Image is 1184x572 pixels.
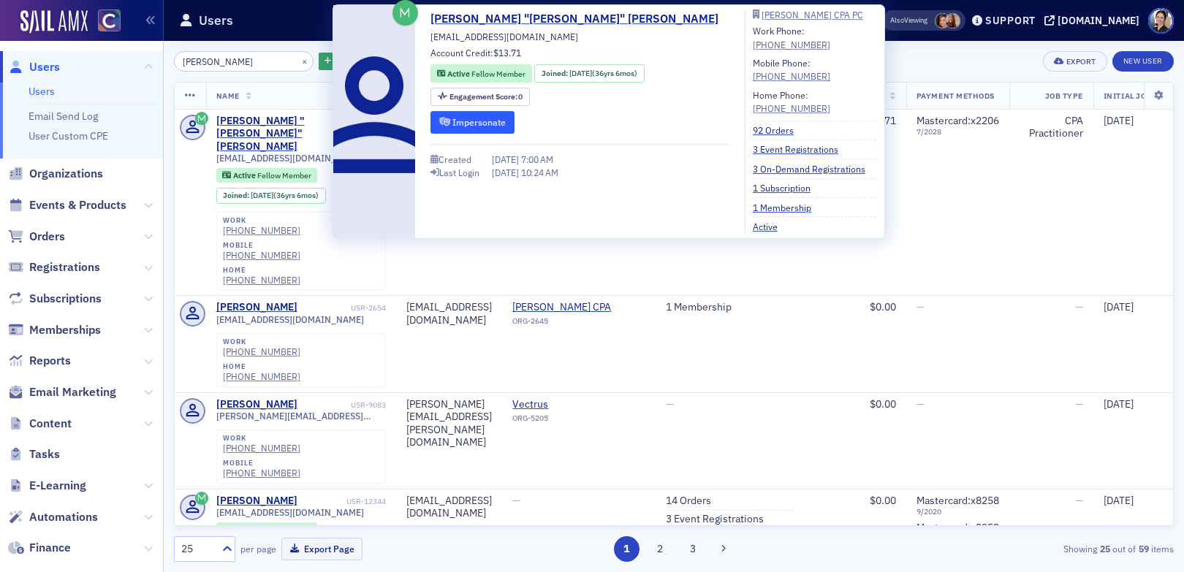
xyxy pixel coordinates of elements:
[8,197,126,213] a: Events & Products
[223,371,300,382] a: [PHONE_NUMBER]
[8,322,101,338] a: Memberships
[1066,58,1096,66] div: Export
[29,229,65,245] span: Orders
[181,541,213,557] div: 25
[512,316,645,331] div: ORG-2645
[29,540,71,556] span: Finance
[88,9,121,34] a: View Homepage
[216,91,240,101] span: Name
[223,225,300,236] a: [PHONE_NUMBER]
[512,494,520,507] span: —
[753,201,822,214] a: 1 Membership
[12,415,281,516] div: Aidan says…
[29,129,108,142] a: User Custom CPE
[69,478,81,490] button: Upload attachment
[216,314,364,325] span: [EMAIL_ADDRESS][DOMAIN_NAME]
[870,494,896,507] span: $0.00
[753,162,876,175] a: 3 On-Demand Registrations
[20,10,88,34] img: SailAMX
[29,446,60,462] span: Tasks
[29,85,55,98] a: Users
[10,6,37,34] button: go back
[753,102,830,115] a: [PHONE_NUMBER]
[406,301,492,327] div: [EMAIL_ADDRESS][DOMAIN_NAME]
[98,9,121,32] img: SailAMX
[680,536,706,562] button: 3
[8,478,86,494] a: E-Learning
[8,229,65,245] a: Orders
[1058,14,1139,27] div: [DOMAIN_NAME]
[64,316,269,359] div: Top snapshot is from backend. When I add coupon and click save, nothing happens.
[614,536,640,562] button: 1
[753,56,830,83] div: Mobile Phone:
[240,542,276,555] label: per page
[23,478,34,490] button: Emoji picker
[753,181,821,194] a: 1 Subscription
[870,397,896,411] span: $0.00
[753,142,849,156] a: 3 Event Registrations
[12,448,280,473] textarea: Message…
[1148,8,1174,34] span: Profile
[23,424,228,481] div: I see the same thing, I'm looking into why. It says the coupon has already been added but the dis...
[437,68,525,80] a: Active Fellow Member
[216,495,297,508] div: [PERSON_NAME]
[29,259,100,275] span: Registrations
[406,495,492,520] div: [EMAIL_ADDRESS][DOMAIN_NAME]
[71,18,100,33] p: Active
[223,241,300,250] div: mobile
[430,10,729,28] a: [PERSON_NAME] "[PERSON_NAME]" [PERSON_NAME]
[1075,300,1083,313] span: —
[521,167,558,178] span: 10:24 AM
[257,524,311,534] span: Fellow Member
[870,300,896,313] span: $0.00
[233,524,257,534] span: Active
[29,353,71,369] span: Reports
[298,54,311,67] button: ×
[8,416,72,432] a: Content
[666,513,764,526] a: 3 Event Registrations
[42,8,65,31] img: Profile image for Aidan
[917,521,999,534] span: Mastercard : x8258
[8,353,71,369] a: Reports
[569,68,637,80] div: (36yrs 6mos)
[257,6,283,32] div: Close
[1104,91,1177,101] span: Initial Join Date
[471,69,525,79] span: Fellow Member
[216,168,318,183] div: Active: Active: Fellow Member
[216,522,318,537] div: Active: Active: Fellow Member
[917,91,995,101] span: Payment Methods
[1104,114,1134,127] span: [DATE]
[430,88,530,106] div: Engagement Score: 0
[251,190,273,200] span: [DATE]
[753,88,830,115] div: Home Phone:
[216,398,297,411] a: [PERSON_NAME]
[753,24,830,51] div: Work Phone:
[12,43,281,180] div: Pamela says…
[300,400,386,410] div: USR-9083
[512,301,645,314] a: [PERSON_NAME] CPA
[223,250,300,261] a: [PHONE_NUMBER]
[222,525,311,534] a: Active Fellow Member
[216,188,326,204] div: Joined: 1989-02-06 00:00:00
[512,413,645,428] div: ORG-5205
[542,68,569,80] span: Joined :
[917,507,999,516] span: 9 / 2020
[233,170,257,180] span: Active
[223,468,300,478] a: [PHONE_NUMBER]
[1020,115,1083,140] div: CPA Practitioner
[430,64,532,83] div: Active: Active: Fellow Member
[890,15,904,25] div: Also
[229,6,257,34] button: Home
[29,322,101,338] span: Memberships
[917,127,999,137] span: 7 / 2028
[753,69,830,83] div: [PHONE_NUMBER]
[647,536,672,562] button: 2
[917,114,999,127] span: Mastercard : x2206
[29,509,98,525] span: Automations
[46,478,58,490] button: Gif picker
